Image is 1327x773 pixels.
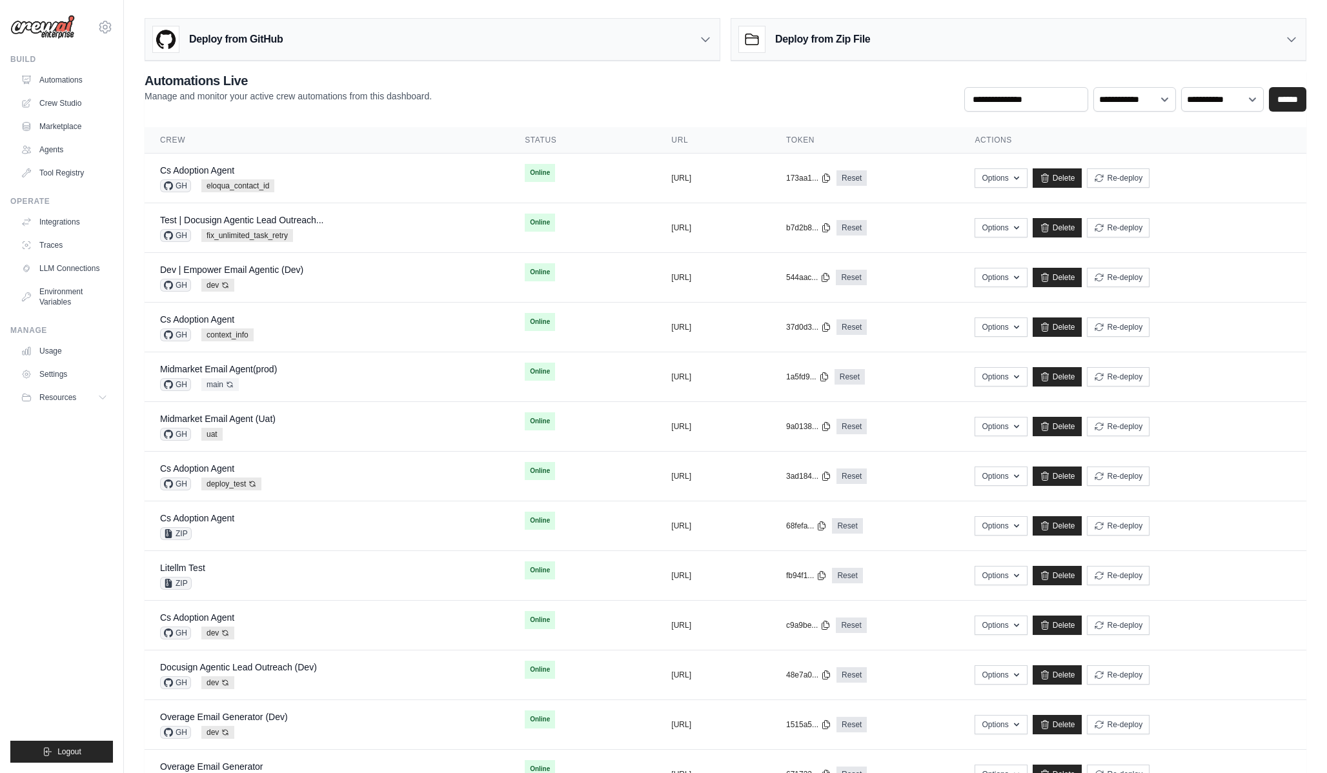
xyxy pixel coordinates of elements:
[786,471,831,481] button: 3ad184...
[189,32,283,47] h3: Deploy from GitHub
[160,477,191,490] span: GH
[836,419,867,434] a: Reset
[160,527,192,540] span: ZIP
[1087,317,1150,337] button: Re-deploy
[15,212,113,232] a: Integrations
[835,369,865,385] a: Reset
[15,235,113,256] a: Traces
[1087,516,1150,536] button: Re-deploy
[160,378,191,391] span: GH
[525,661,555,679] span: Online
[836,319,867,335] a: Reset
[160,627,191,639] span: GH
[836,617,866,633] a: Reset
[1033,317,1082,337] a: Delete
[160,726,191,739] span: GH
[15,93,113,114] a: Crew Studio
[525,611,555,629] span: Online
[1087,665,1150,685] button: Re-deploy
[15,387,113,408] button: Resources
[10,15,75,39] img: Logo
[975,268,1027,287] button: Options
[1087,715,1150,734] button: Re-deploy
[1033,417,1082,436] a: Delete
[153,26,179,52] img: GitHub Logo
[160,563,205,573] a: Litellm Test
[975,616,1027,635] button: Options
[656,127,771,154] th: URL
[160,612,234,623] a: Cs Adoption Agent
[201,279,234,292] span: dev
[160,165,234,176] a: Cs Adoption Agent
[160,513,234,523] a: Cs Adoption Agent
[160,428,191,441] span: GH
[10,196,113,206] div: Operate
[975,317,1027,337] button: Options
[832,568,862,583] a: Reset
[1087,218,1150,237] button: Re-deploy
[1033,467,1082,486] a: Delete
[201,627,234,639] span: dev
[145,90,432,103] p: Manage and monitor your active crew automations from this dashboard.
[1033,516,1082,536] a: Delete
[160,279,191,292] span: GH
[836,667,867,683] a: Reset
[836,717,867,732] a: Reset
[160,676,191,689] span: GH
[836,220,867,236] a: Reset
[15,258,113,279] a: LLM Connections
[975,168,1027,188] button: Options
[525,462,555,480] span: Online
[786,372,829,382] button: 1a5fd9...
[975,467,1027,486] button: Options
[775,32,870,47] h3: Deploy from Zip File
[1033,665,1082,685] a: Delete
[786,173,831,183] button: 173aa1...
[201,676,234,689] span: dev
[201,179,274,192] span: eloqua_contact_id
[1087,566,1150,585] button: Re-deploy
[836,468,867,484] a: Reset
[786,421,831,432] button: 9a0138...
[160,215,323,225] a: Test | Docusign Agentic Lead Outreach...
[975,566,1027,585] button: Options
[57,747,81,757] span: Logout
[160,463,234,474] a: Cs Adoption Agent
[160,229,191,242] span: GH
[1033,715,1082,734] a: Delete
[15,364,113,385] a: Settings
[786,272,831,283] button: 544aac...
[786,223,831,233] button: b7d2b8...
[525,561,555,579] span: Online
[145,127,509,154] th: Crew
[1033,616,1082,635] a: Delete
[975,715,1027,734] button: Options
[786,521,827,531] button: 68fefa...
[1033,268,1082,287] a: Delete
[832,518,862,534] a: Reset
[160,712,288,722] a: Overage Email Generator (Dev)
[160,364,277,374] a: Midmarket Email Agent(prod)
[959,127,1306,154] th: Actions
[15,163,113,183] a: Tool Registry
[160,577,192,590] span: ZIP
[201,477,261,490] span: deploy_test
[39,392,76,403] span: Resources
[771,127,959,154] th: Token
[525,263,555,281] span: Online
[1087,467,1150,486] button: Re-deploy
[10,741,113,763] button: Logout
[201,378,239,391] span: main
[160,179,191,192] span: GH
[525,363,555,381] span: Online
[160,328,191,341] span: GH
[975,665,1027,685] button: Options
[525,313,555,331] span: Online
[160,414,276,424] a: Midmarket Email Agent (Uat)
[786,570,827,581] button: fb94f1...
[160,265,303,275] a: Dev | Empower Email Agentic (Dev)
[975,367,1027,386] button: Options
[525,164,555,182] span: Online
[1033,218,1082,237] a: Delete
[15,341,113,361] a: Usage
